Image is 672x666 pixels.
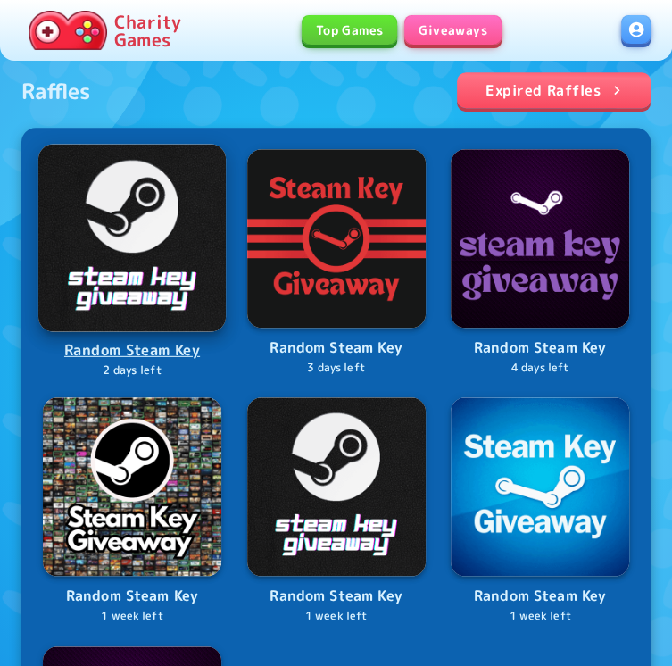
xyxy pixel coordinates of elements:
[247,608,426,625] p: 1 week left
[41,338,224,362] p: Random Steam Key
[451,397,629,625] a: LogoRandom Steam Key1 week left
[302,15,398,45] a: Top Games
[247,149,426,328] img: Logo
[451,585,629,608] p: Random Steam Key
[457,72,651,108] a: Expired Raffles
[43,585,221,608] p: Random Steam Key
[29,11,107,50] img: Charity.Games
[451,397,629,576] img: Logo
[247,585,426,608] p: Random Steam Key
[114,12,181,48] p: Charity Games
[451,337,629,360] p: Random Steam Key
[21,7,188,54] a: Charity Games
[247,397,426,576] img: Logo
[41,146,224,379] a: LogoRandom Steam Key2 days left
[21,77,90,105] div: Raffles
[43,397,221,625] a: LogoRandom Steam Key1 week left
[451,360,629,377] p: 4 days left
[451,149,629,328] img: Logo
[247,149,426,377] a: LogoRandom Steam Key3 days left
[247,337,426,360] p: Random Steam Key
[41,362,224,379] p: 2 days left
[404,15,502,45] a: Giveaways
[451,149,629,377] a: LogoRandom Steam Key4 days left
[247,397,426,625] a: LogoRandom Steam Key1 week left
[247,360,426,377] p: 3 days left
[43,608,221,625] p: 1 week left
[38,144,226,331] img: Logo
[451,608,629,625] p: 1 week left
[43,397,221,576] img: Logo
